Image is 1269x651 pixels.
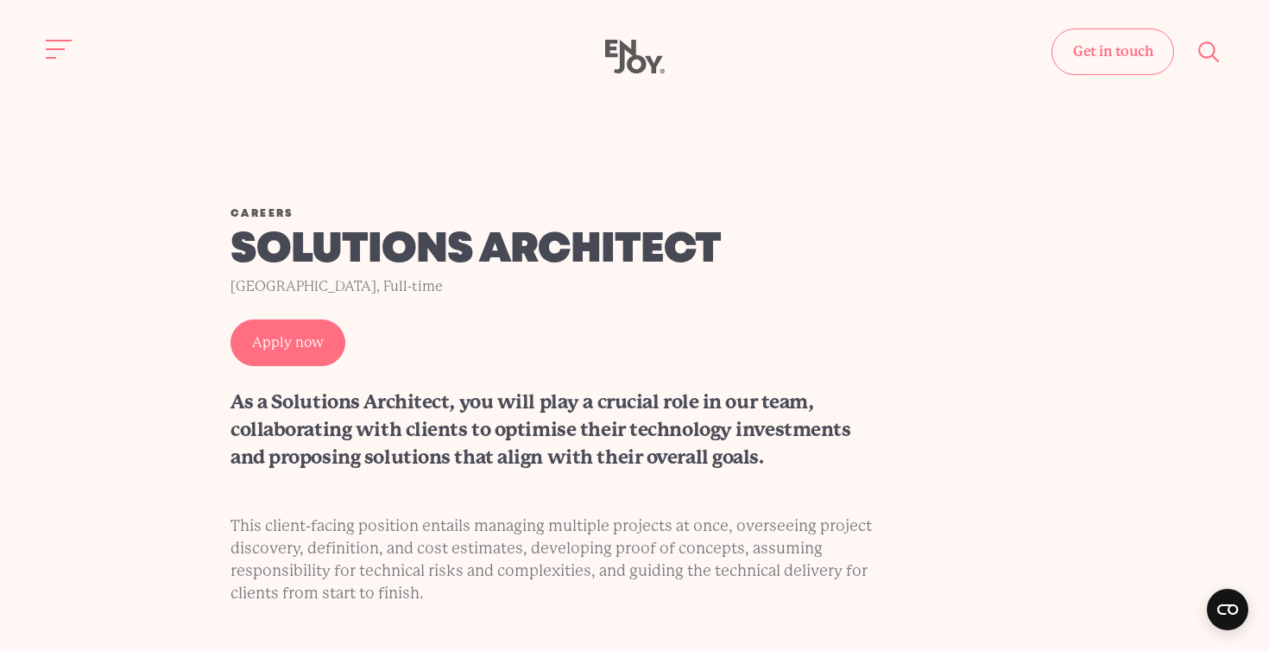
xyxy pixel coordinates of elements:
a: Apply now [230,319,345,366]
button: Site search [1191,34,1228,70]
h1: Solutions Architect [230,226,877,275]
button: Site navigation [41,31,78,67]
a: Careers [230,209,294,218]
button: Open CMP widget [1207,589,1248,630]
h2: As a Solutions Architect, you will play a crucial role in our team, collaborating with clients to... [230,389,877,471]
div: [GEOGRAPHIC_DATA], Full-time [230,275,877,299]
a: Get in touch [1051,28,1174,75]
p: This client-facing position entails managing multiple projects at once, overseeing project discov... [230,515,877,604]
